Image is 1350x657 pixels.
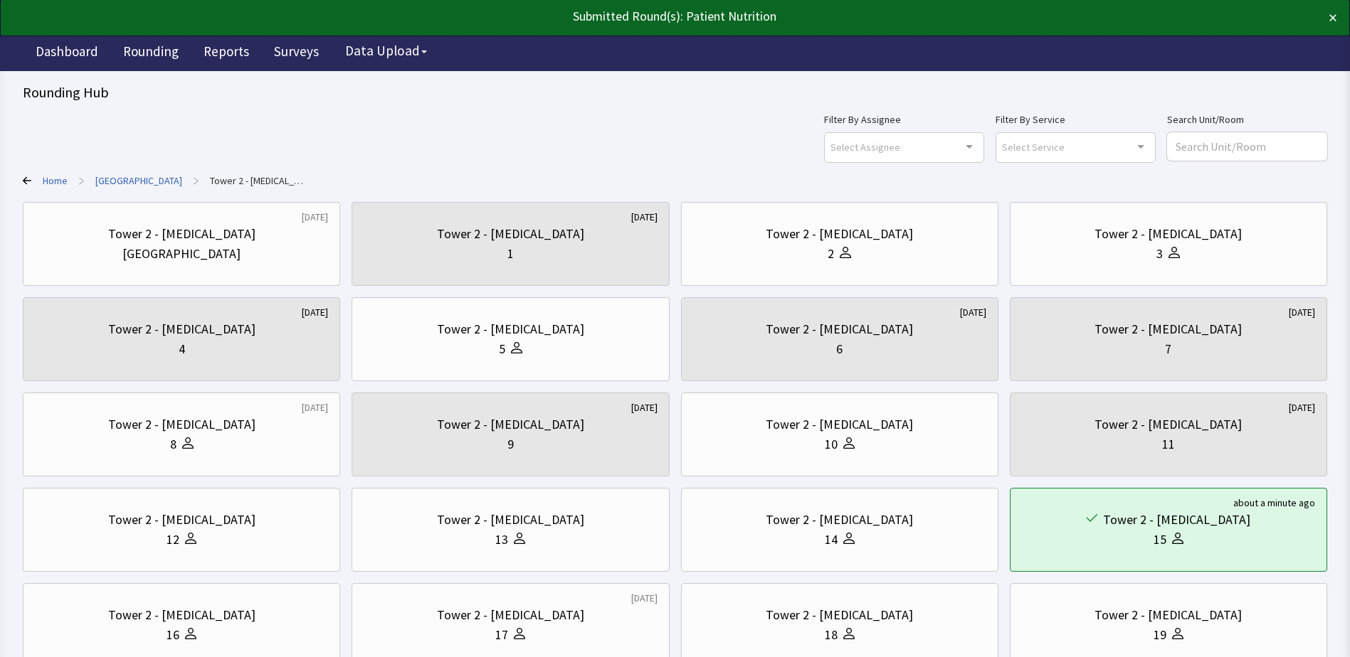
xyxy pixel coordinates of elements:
[108,415,255,434] div: Tower 2 - [MEDICAL_DATA]
[194,166,199,195] span: >
[167,530,179,550] div: 12
[1156,244,1163,264] div: 3
[996,111,1156,128] label: Filter By Service
[79,166,84,195] span: >
[507,244,514,264] div: 1
[495,625,508,645] div: 17
[1329,6,1337,29] button: ×
[263,36,329,71] a: Surveys
[631,210,658,224] div: [DATE]
[1289,305,1315,319] div: [DATE]
[437,224,584,244] div: Tower 2 - [MEDICAL_DATA]
[23,82,1327,102] div: Rounding Hub
[766,415,913,434] div: Tower 2 - [MEDICAL_DATA]
[43,173,68,188] a: Home
[1154,530,1166,550] div: 15
[437,415,584,434] div: Tower 2 - [MEDICAL_DATA]
[179,339,185,359] div: 4
[825,434,838,454] div: 10
[1162,434,1175,454] div: 11
[1103,510,1250,530] div: Tower 2 - [MEDICAL_DATA]
[766,510,913,530] div: Tower 2 - [MEDICAL_DATA]
[507,434,514,454] div: 9
[108,224,255,244] div: Tower 2 - [MEDICAL_DATA]
[108,605,255,625] div: Tower 2 - [MEDICAL_DATA]
[437,319,584,339] div: Tower 2 - [MEDICAL_DATA]
[825,625,838,645] div: 18
[1289,400,1315,415] div: [DATE]
[1095,605,1242,625] div: Tower 2 - [MEDICAL_DATA]
[1167,132,1327,161] input: Search Unit/Room
[302,210,328,224] div: [DATE]
[836,339,843,359] div: 6
[302,400,328,415] div: [DATE]
[825,530,838,550] div: 14
[337,38,436,64] button: Data Upload
[960,305,986,319] div: [DATE]
[828,244,834,264] div: 2
[1233,496,1315,510] div: about a minute ago
[499,339,505,359] div: 5
[1095,224,1242,244] div: Tower 2 - [MEDICAL_DATA]
[95,173,182,188] a: Franklin Square Medical Center
[167,625,179,645] div: 16
[437,605,584,625] div: Tower 2 - [MEDICAL_DATA]
[302,305,328,319] div: [DATE]
[122,244,241,264] div: [GEOGRAPHIC_DATA]
[1002,139,1065,155] span: Select Service
[631,400,658,415] div: [DATE]
[193,36,260,71] a: Reports
[1154,625,1166,645] div: 19
[13,6,1205,26] div: Submitted Round(s): Patient Nutrition
[824,111,984,128] label: Filter By Assignee
[766,224,913,244] div: Tower 2 - [MEDICAL_DATA]
[112,36,189,71] a: Rounding
[1165,339,1171,359] div: 7
[830,139,900,155] span: Select Assignee
[108,319,255,339] div: Tower 2 - [MEDICAL_DATA]
[766,319,913,339] div: Tower 2 - [MEDICAL_DATA]
[170,434,176,454] div: 8
[495,530,508,550] div: 13
[1095,319,1242,339] div: Tower 2 - [MEDICAL_DATA]
[437,510,584,530] div: Tower 2 - [MEDICAL_DATA]
[766,605,913,625] div: Tower 2 - [MEDICAL_DATA]
[210,173,307,188] a: Tower 2 - ICU
[1167,111,1327,128] label: Search Unit/Room
[631,591,658,605] div: [DATE]
[25,36,109,71] a: Dashboard
[108,510,255,530] div: Tower 2 - [MEDICAL_DATA]
[1095,415,1242,434] div: Tower 2 - [MEDICAL_DATA]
